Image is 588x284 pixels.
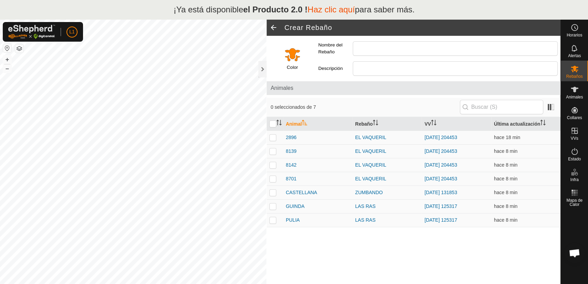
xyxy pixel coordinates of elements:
[494,190,517,195] span: 18 de septiembre de 2025, 21:20
[424,162,457,168] a: [DATE] 204453
[568,157,581,161] font: Estado
[540,121,546,126] p-sorticon: Activar para ordenar
[494,176,517,181] span: 18 de septiembre de 2025, 21:20
[460,100,543,114] input: Buscar (S)
[424,176,457,181] a: [DATE] 204453
[286,190,317,195] font: CASTELLANA
[494,217,517,223] span: 18 de septiembre de 2025, 21:20
[355,148,386,154] font: EL VAQUERIL
[494,148,517,154] font: hace 8 min
[308,5,355,14] a: Haz clic aquí
[286,148,297,154] font: 8139
[494,203,517,209] span: 18 de septiembre de 2025, 21:20
[355,190,383,195] font: ZUMBANDO
[424,121,431,127] font: VV
[567,33,582,38] font: Horarios
[355,217,375,223] font: LAS RAS
[286,203,305,209] font: GUINDA
[318,42,342,54] font: Nombre del Rebaño
[318,66,343,71] font: Descripción
[494,162,517,168] font: hace 8 min
[494,148,517,154] span: 18 de septiembre de 2025, 21:20
[355,203,375,209] font: LAS RAS
[566,74,582,79] font: Rebaños
[243,5,308,14] font: el Producto 2.0 !
[302,121,307,126] p-sorticon: Activar para ordenar
[494,162,517,168] span: 18 de septiembre de 2025, 21:20
[174,5,176,14] font: ¡
[570,136,578,141] font: VVs
[3,64,11,73] button: –
[287,65,298,70] font: Color
[286,121,302,127] font: Animal
[271,104,316,110] font: 0 seleccionados de 7
[355,135,386,140] font: EL VAQUERIL
[494,121,540,127] font: Última actualización
[3,44,11,52] button: Restablecer Mapa
[276,121,282,126] p-sorticon: Activar para ordenar
[494,190,517,195] font: hace 8 min
[286,135,297,140] font: 2896
[494,203,517,209] font: hace 8 min
[494,217,517,223] font: hace 8 min
[567,115,582,120] font: Collares
[570,177,578,182] font: Infra
[373,121,378,126] p-sorticon: Activar para ordenar
[15,44,23,53] button: Capas del Mapa
[431,121,436,126] p-sorticon: Activar para ordenar
[424,135,457,140] a: [DATE] 204453
[8,25,55,39] img: Logotipo de Gallagher
[6,56,9,63] font: +
[424,190,457,195] a: [DATE] 131853
[6,65,9,72] font: –
[3,55,11,64] button: +
[355,5,414,14] font: para saber más.
[564,243,585,263] div: Chat abierto
[69,29,75,34] font: L1
[424,203,457,209] a: [DATE] 125317
[271,85,293,91] font: Animales
[566,198,582,207] font: Mapa de Calor
[355,176,386,181] font: EL VAQUERIL
[176,5,243,14] font: Ya está disponible
[424,148,457,154] a: [DATE] 204453
[355,121,373,127] font: Rebaño
[285,24,332,31] font: Crear Rebaño
[286,162,297,168] font: 8142
[494,135,520,140] font: hace 18 min
[355,162,386,168] font: EL VAQUERIL
[568,53,581,58] font: Alertas
[566,95,583,99] font: Animales
[494,176,517,181] font: hace 8 min
[424,217,457,223] a: [DATE] 125317
[286,176,297,181] font: 8701
[286,217,300,223] font: PULIA
[494,135,520,140] span: 18 de septiembre de 2025, 21:10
